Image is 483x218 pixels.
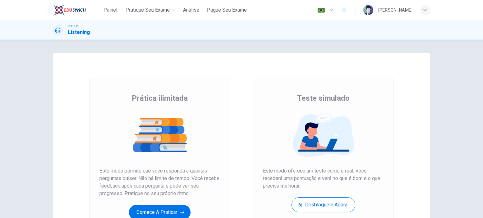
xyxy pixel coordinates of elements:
[291,197,355,212] button: Desbloqueie agora
[123,4,178,16] button: Pratique seu exame
[263,167,384,190] span: Este modo oferece um teste como o real. Você receberá uma pontuação e verá no que é bom e o que p...
[363,5,373,15] img: Profile picture
[53,4,100,16] a: EduSynch logo
[297,93,350,103] span: Teste simulado
[378,6,413,14] div: [PERSON_NAME]
[68,29,90,36] h1: Listening
[317,8,325,13] img: pt
[207,6,247,14] span: Pague Seu Exame
[462,197,477,212] iframe: Intercom live chat
[68,24,78,29] span: TOEFL®
[183,6,199,14] span: Análise
[125,6,170,14] span: Pratique seu exame
[132,93,188,103] span: Prática ilimitada
[103,6,117,14] span: Painel
[180,4,202,16] button: Análise
[100,4,120,16] button: Painel
[53,4,86,16] img: EduSynch logo
[99,167,220,197] span: Este modo permite que você responda a quantas perguntas quiser. Não há limite de tempo. Você rece...
[204,4,249,16] button: Pague Seu Exame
